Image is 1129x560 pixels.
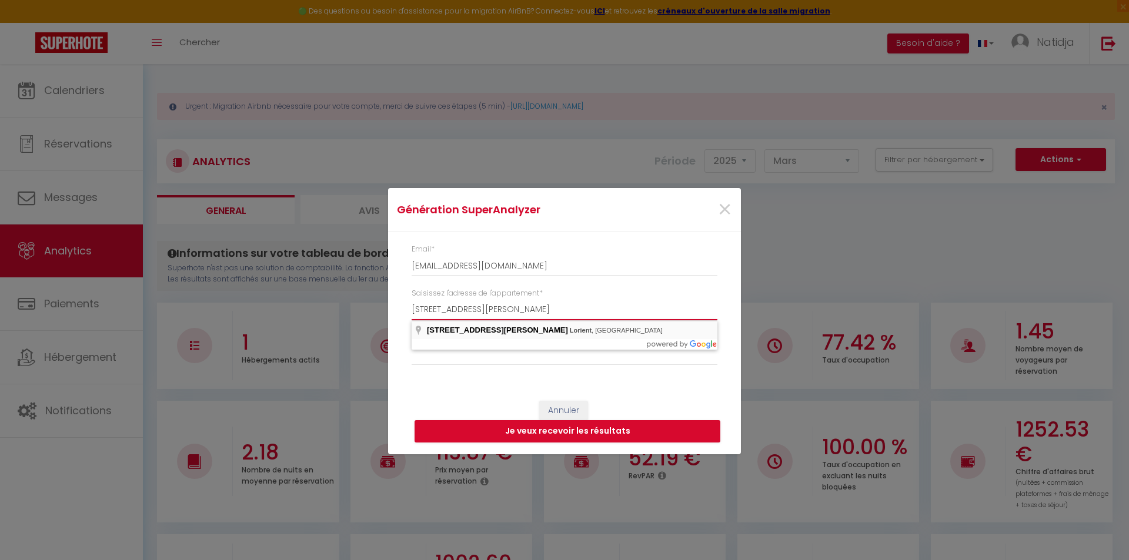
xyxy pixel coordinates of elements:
[570,327,663,334] span: , [GEOGRAPHIC_DATA]
[539,401,588,421] button: Annuler
[717,197,732,223] button: Close
[1079,507,1120,551] iframe: Chat
[9,5,45,40] button: Ouvrir le widget de chat LiveChat
[717,192,732,227] span: ×
[397,202,615,218] h4: Génération SuperAnalyzer
[412,244,435,255] label: Email
[415,420,720,442] button: Je veux recevoir les résultats
[412,288,543,299] label: Saisissez l'adresse de l'appartement
[570,327,592,334] span: Lorient
[427,326,568,334] span: [STREET_ADDRESS][PERSON_NAME]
